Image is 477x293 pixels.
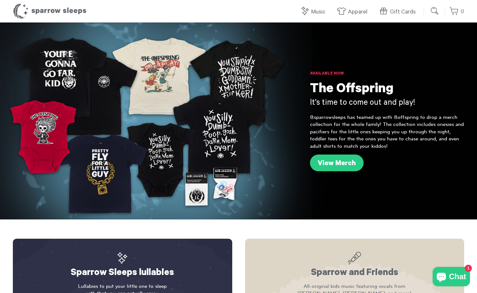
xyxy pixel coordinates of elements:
h2: Sparrow and Friends [258,252,452,280]
h6: Available Now [310,71,464,77]
p: @sparrowsleeps has teamed up with @offspring to drop a merch collection for the whole family! The... [310,114,464,150]
a: Apparel [337,5,371,19]
h3: It's time to come out and play! [310,98,464,109]
h1: Sparrow Sleeps [13,3,87,19]
input: Submit [428,4,441,17]
a: 0 [449,5,464,19]
inbox-online-store-chat: Shopify online store chat [431,267,472,288]
a: Music [300,5,329,19]
a: Gift Cards [379,5,419,19]
a: View Merch [310,155,364,171]
h1: The Offspring [310,82,464,98]
h2: Sparrow Sleeps lullabies [26,252,219,280]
